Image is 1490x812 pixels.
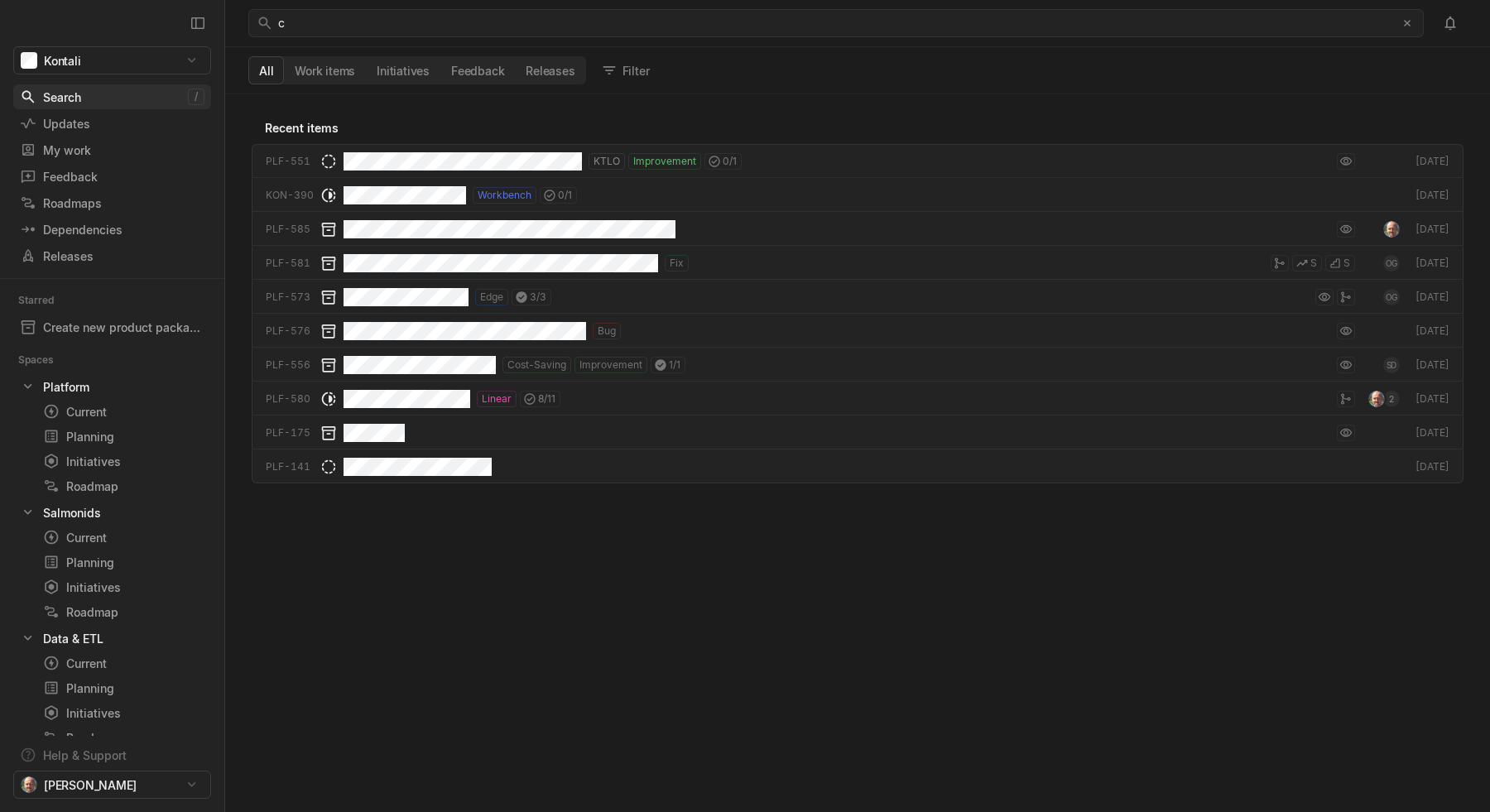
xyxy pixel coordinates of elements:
a: Roadmap [36,726,211,749]
span: OG [1386,255,1397,271]
div: Create new product package: "Edge Shrimp/Vannamei -Trade & Harvest" [43,319,204,336]
span: S [1310,256,1317,271]
a: PLF-175[DATE] [252,416,1464,449]
a: PLF-573Edge3/3OG[DATE] [252,280,1464,314]
div: Current [43,529,204,546]
div: PLF-580 [266,392,314,406]
a: Feedback [13,164,211,189]
div: Data & ETL [43,630,103,647]
img: profile.jpeg [1383,221,1400,238]
a: PLF-141[DATE] [252,449,1464,483]
div: Help & Support [43,747,127,764]
div: [DATE] [1413,256,1449,271]
div: PLF-556 [266,358,314,372]
div: Salmonids [43,504,101,521]
a: Create new product package: "Edge Shrimp/Vannamei -Trade & Harvest" [13,315,211,339]
span: Cost-Saving [507,358,566,372]
img: profile.jpeg [21,776,37,793]
div: [DATE] [1413,290,1449,305]
span: S [1343,256,1350,271]
span: KTLO [594,154,620,169]
div: [DATE] [1413,425,1449,440]
div: PLF-576 [266,324,314,339]
a: Releases [13,243,211,268]
button: Work items [284,57,366,84]
a: Initiatives [36,575,211,598]
div: grid [225,94,1490,812]
div: Starred [18,292,74,309]
div: Releases [20,247,204,265]
div: [DATE] [1413,358,1449,372]
span: 2 [1389,391,1394,407]
a: Current [36,651,211,675]
a: Planning [36,676,211,699]
span: OG [1386,289,1397,305]
button: Releases [515,57,585,84]
div: [DATE] [1413,324,1449,339]
span: Linear [482,392,512,406]
a: Salmonids [13,501,211,524]
a: Planning [36,550,211,574]
div: KON-390 [266,188,314,203]
div: My work [20,142,204,159]
div: [DATE] [1413,392,1449,406]
div: Spaces [18,352,74,368]
button: Kontali [13,46,211,74]
a: PLF-576Bug[DATE] [252,314,1464,348]
div: Roadmap [43,603,204,621]
span: Fix [670,256,684,271]
span: Improvement [633,154,696,169]
button: Feedback [440,57,515,84]
span: 0 / 1 [723,154,737,169]
div: Dependencies [20,221,204,238]
a: PLF-585[DATE] [252,212,1464,246]
div: Current [43,403,204,420]
img: profile.jpeg [1368,391,1385,407]
a: PLF-556Cost-SavingImprovement1/1SD[DATE] [252,348,1464,382]
span: SD [1387,357,1396,373]
div: Planning [43,554,204,571]
span: Edge [480,290,503,305]
span: c [278,16,285,30]
a: Updates [13,111,211,136]
div: Initiatives [43,453,204,470]
div: [DATE] [1413,222,1449,237]
a: PLF-581FixSSOG[DATE] [252,246,1464,280]
span: Improvement [579,358,642,372]
span: 3 / 3 [530,290,546,305]
div: PLF-175 [266,425,314,440]
kbd: / [188,89,204,105]
a: My work [13,137,211,162]
button: Filter [594,57,660,84]
a: PLF-551KTLOImprovement0/1[DATE] [252,144,1464,178]
div: Planning [43,680,204,697]
div: Updates [20,115,204,132]
div: Recent items [252,111,1464,144]
div: Roadmap [43,729,204,747]
a: Search/ [13,84,211,109]
a: Current [36,400,211,423]
div: Initiatives [43,579,204,596]
div: [DATE] [1413,154,1449,169]
a: PLF-580Linear8/112[DATE] [252,382,1464,416]
div: Feedback [20,168,204,185]
span: 8 / 11 [538,392,555,406]
a: KON-390Workbench0/1[DATE] [252,178,1464,212]
div: PLF-581 [266,256,314,271]
span: 0 / 1 [558,188,572,203]
span: Bug [598,324,616,339]
div: Current [43,655,204,672]
div: Platform [43,378,89,396]
a: Data & ETL [13,627,211,650]
div: PLF-573 [266,290,314,305]
a: Dependencies [13,217,211,242]
a: Current [36,526,211,549]
div: Platform [13,375,211,398]
button: Initiatives [366,57,440,84]
div: [DATE] [1413,459,1449,474]
button: All [248,56,284,84]
div: [DATE] [1413,188,1449,203]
